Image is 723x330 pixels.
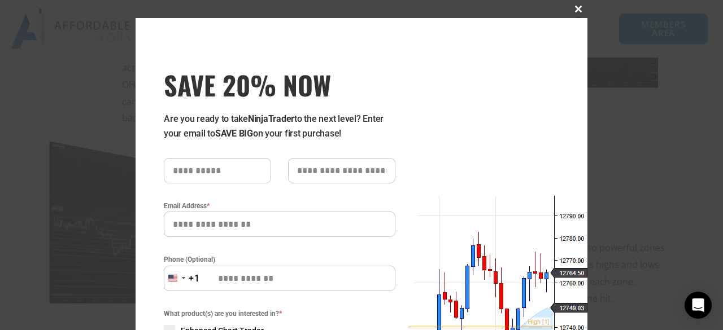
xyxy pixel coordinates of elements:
[685,292,712,319] div: Open Intercom Messenger
[248,113,294,124] strong: NinjaTrader
[164,266,200,291] button: Selected country
[164,112,395,141] p: Are you ready to take to the next level? Enter your email to on your first purchase!
[164,69,395,100] h3: SAVE 20% NOW
[164,200,395,212] label: Email Address
[164,254,395,265] label: Phone (Optional)
[189,271,200,286] div: +1
[215,128,253,139] strong: SAVE BIG
[164,308,395,319] span: What product(s) are you interested in?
